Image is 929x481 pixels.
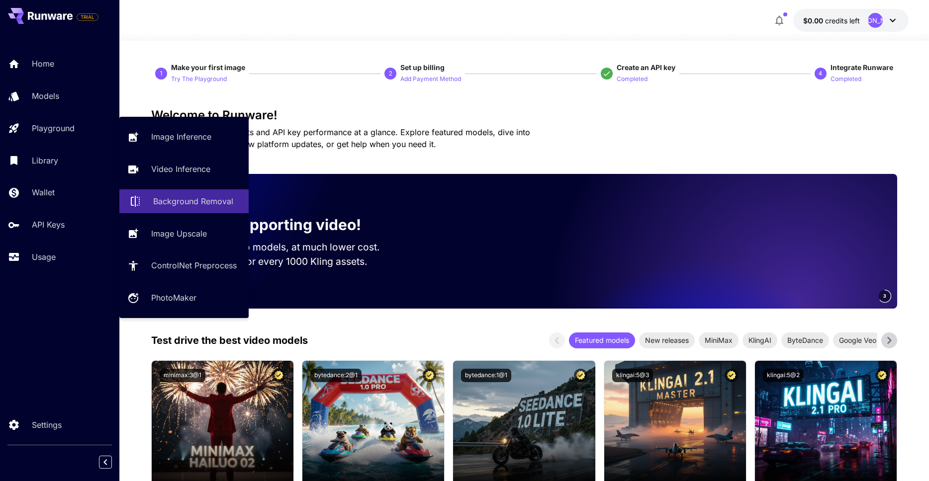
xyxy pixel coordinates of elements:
[883,292,886,300] span: 3
[461,369,511,382] button: bytedance:1@1
[574,369,587,382] button: Certified Model – Vetted for best performance and includes a commercial license.
[32,219,65,231] p: API Keys
[699,335,739,345] span: MiniMax
[617,63,675,72] span: Create an API key
[781,335,829,345] span: ByteDance
[725,369,738,382] button: Certified Model – Vetted for best performance and includes a commercial license.
[195,214,361,236] p: Now supporting video!
[77,11,98,23] span: Add your payment card to enable full platform functionality.
[160,69,163,78] p: 1
[825,16,860,25] span: credits left
[151,259,237,271] p: ControlNet Preprocess
[763,369,804,382] button: klingai:5@2
[32,155,58,166] p: Library
[32,58,54,70] p: Home
[875,369,889,382] button: Certified Model – Vetted for best performance and includes a commercial license.
[32,122,75,134] p: Playground
[119,189,249,214] a: Background Removal
[833,335,882,345] span: Google Veo
[151,228,207,240] p: Image Upscale
[151,127,530,149] span: Check out your usage stats and API key performance at a glance. Explore featured models, dive int...
[119,125,249,149] a: Image Inference
[32,186,55,198] p: Wallet
[99,456,112,469] button: Collapse sidebar
[171,75,227,84] p: Try The Playground
[272,369,285,382] button: Certified Model – Vetted for best performance and includes a commercial license.
[819,69,822,78] p: 4
[639,335,695,345] span: New releases
[119,253,249,278] a: ControlNet Preprocess
[612,369,653,382] button: klingai:5@3
[793,9,909,32] button: $0.00
[32,419,62,431] p: Settings
[153,195,233,207] p: Background Removal
[77,13,98,21] span: TRIAL
[868,13,883,28] div: [PERSON_NAME]
[389,69,392,78] p: 2
[32,90,59,102] p: Models
[167,254,399,269] p: Save up to $500 for every 1000 Kling assets.
[119,157,249,181] a: Video Inference
[803,16,825,25] span: $0.00
[831,63,893,72] span: Integrate Runware
[160,369,205,382] button: minimax:3@1
[151,333,308,348] p: Test drive the best video models
[106,453,119,471] div: Collapse sidebar
[151,108,897,122] h3: Welcome to Runware!
[617,75,648,84] p: Completed
[400,75,461,84] p: Add Payment Method
[400,63,445,72] span: Set up billing
[167,240,399,254] p: Run the best video models, at much lower cost.
[310,369,362,382] button: bytedance:2@1
[743,335,777,345] span: KlingAI
[32,251,56,263] p: Usage
[831,75,861,84] p: Completed
[423,369,436,382] button: Certified Model – Vetted for best performance and includes a commercial license.
[151,292,196,304] p: PhotoMaker
[803,15,860,26] div: $0.00
[171,63,245,72] span: Make your first image
[151,131,211,143] p: Image Inference
[151,163,210,175] p: Video Inference
[569,335,635,345] span: Featured models
[119,286,249,310] a: PhotoMaker
[119,221,249,245] a: Image Upscale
